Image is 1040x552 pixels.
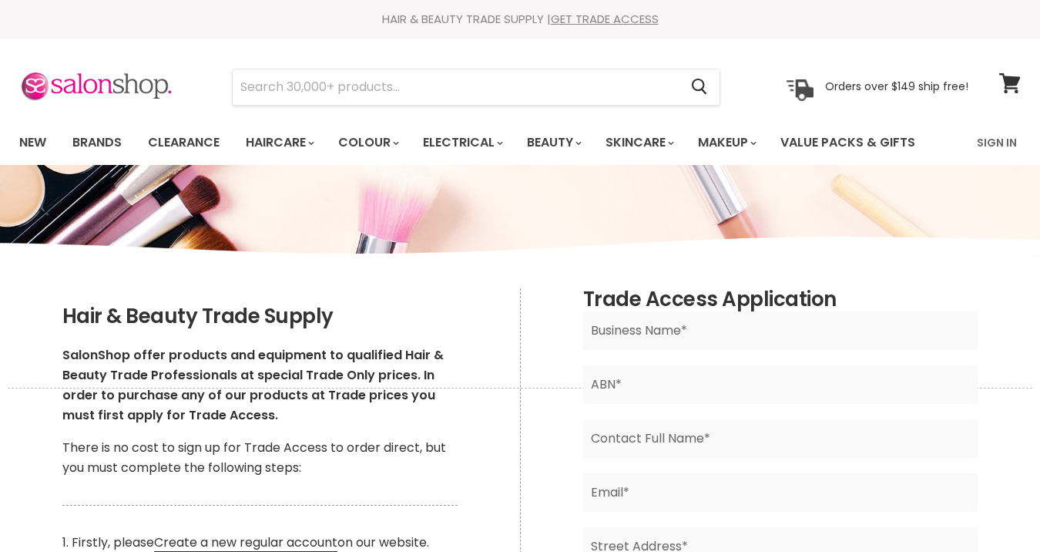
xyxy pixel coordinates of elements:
[62,345,458,426] p: SalonShop offer products and equipment to qualified Hair & Beauty Trade Professionals at special ...
[8,120,948,165] ul: Main menu
[8,126,58,159] a: New
[136,126,231,159] a: Clearance
[515,126,591,159] a: Beauty
[594,126,683,159] a: Skincare
[327,126,408,159] a: Colour
[968,126,1026,159] a: Sign In
[825,79,968,93] p: Orders over $149 ship free!
[679,69,720,105] button: Search
[61,126,133,159] a: Brands
[583,288,978,311] h2: Trade Access Application
[232,69,720,106] form: Product
[411,126,512,159] a: Electrical
[769,126,927,159] a: Value Packs & Gifts
[62,438,458,478] p: There is no cost to sign up for Trade Access to order direct, but you must complete the following...
[233,69,679,105] input: Search
[234,126,324,159] a: Haircare
[62,305,458,328] h2: Hair & Beauty Trade Supply
[154,533,337,552] a: Create a new regular account
[551,11,659,27] a: GET TRADE ACCESS
[686,126,766,159] a: Makeup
